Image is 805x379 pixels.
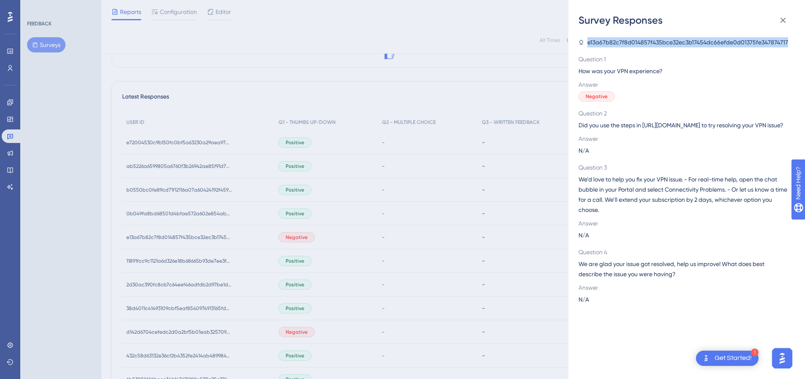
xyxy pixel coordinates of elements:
[579,259,788,279] span: We are glad your issue got resolved, help us improve! What does best describe the issue you were ...
[579,162,788,173] span: Question 3
[579,80,788,90] span: Answer
[579,120,788,130] span: Did you use the steps in [URL][DOMAIN_NAME] to try resolving your VPN issue?
[586,93,608,100] span: Negative
[579,247,788,257] span: Question 4
[579,294,589,305] span: N/A
[715,354,752,363] div: Get Started!
[579,283,788,293] span: Answer
[579,54,788,64] span: Question 1
[696,351,759,366] div: Open Get Started! checklist, remaining modules: 1
[579,14,795,27] div: Survey Responses
[770,346,795,371] iframe: UserGuiding AI Assistant Launcher
[701,353,711,363] img: launcher-image-alternative-text
[587,37,788,47] span: e13a67b82c7f8d014857f435bce32ec3b17454dc66efde0d01375fe347874717
[751,349,759,356] div: 1
[579,134,788,144] span: Answer
[579,174,788,215] span: We’d love to help you fix your VPN issue. - For real-time help, open the chat bubble in your Port...
[579,146,589,156] span: N/A
[579,66,788,76] span: How was your VPN experience?
[579,218,788,228] span: Answer
[579,108,788,118] span: Question 2
[20,2,53,12] span: Need Help?
[579,230,589,240] span: N/A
